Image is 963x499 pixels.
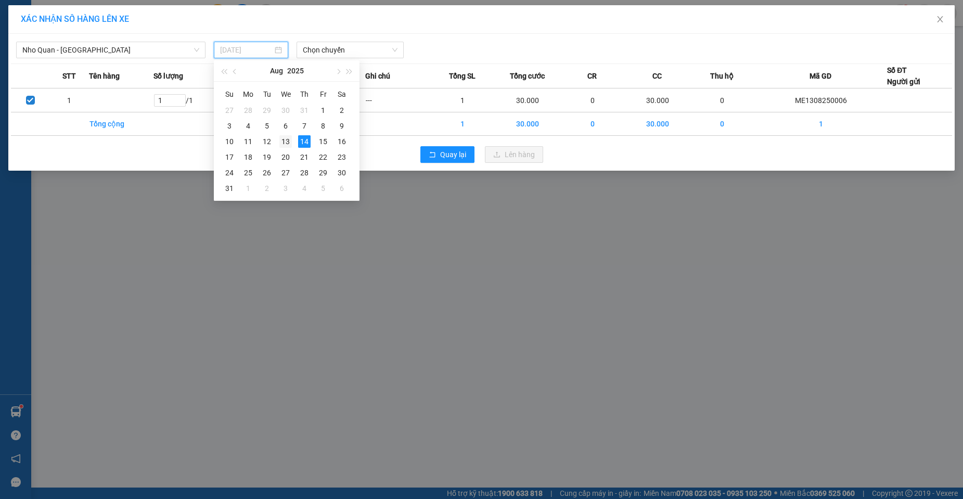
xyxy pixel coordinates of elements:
[279,167,292,179] div: 27
[223,104,236,117] div: 27
[258,165,276,181] td: 2025-08-26
[298,167,311,179] div: 28
[332,149,351,165] td: 2025-08-23
[430,112,495,136] td: 1
[287,60,304,81] button: 2025
[710,70,734,82] span: Thu hộ
[495,88,560,112] td: 30.000
[295,103,314,118] td: 2025-07-31
[220,118,239,134] td: 2025-08-03
[279,135,292,148] div: 13
[587,70,597,82] span: CR
[258,134,276,149] td: 2025-08-12
[336,135,348,148] div: 16
[295,181,314,196] td: 2025-09-04
[314,149,332,165] td: 2025-08-22
[261,167,273,179] div: 26
[279,182,292,195] div: 3
[936,15,944,23] span: close
[223,120,236,132] div: 3
[336,167,348,179] div: 30
[239,86,258,103] th: Mo
[276,181,295,196] td: 2025-09-03
[298,182,311,195] div: 4
[332,118,351,134] td: 2025-08-09
[58,39,236,52] li: Hotline: 19003086
[261,135,273,148] div: 12
[317,151,329,163] div: 22
[276,103,295,118] td: 2025-07-30
[242,182,254,195] div: 1
[242,120,254,132] div: 4
[223,167,236,179] div: 24
[84,12,209,25] b: Duy Khang Limousine
[317,182,329,195] div: 5
[223,151,236,163] div: 17
[336,104,348,117] div: 2
[276,86,295,103] th: We
[223,135,236,148] div: 10
[261,151,273,163] div: 19
[314,181,332,196] td: 2025-09-05
[690,88,755,112] td: 0
[258,103,276,118] td: 2025-07-29
[239,103,258,118] td: 2025-07-28
[336,151,348,163] div: 23
[113,75,181,98] h1: NQT1408250003
[242,104,254,117] div: 28
[298,104,311,117] div: 31
[239,165,258,181] td: 2025-08-25
[810,70,831,82] span: Mã GD
[332,181,351,196] td: 2025-09-06
[89,70,120,82] span: Tên hàng
[510,70,545,82] span: Tổng cước
[98,54,195,67] b: Gửi khách hàng
[50,88,89,112] td: 1
[449,70,476,82] span: Tổng SL
[21,14,129,24] span: XÁC NHẬN SỐ HÀNG LÊN XE
[298,120,311,132] div: 7
[298,151,311,163] div: 21
[625,112,690,136] td: 30.000
[220,149,239,165] td: 2025-08-17
[153,70,183,82] span: Số lượng
[239,118,258,134] td: 2025-08-04
[276,165,295,181] td: 2025-08-27
[295,165,314,181] td: 2025-08-28
[336,120,348,132] div: 9
[295,149,314,165] td: 2025-08-21
[317,135,329,148] div: 15
[258,86,276,103] th: Tu
[13,13,65,65] img: logo.jpg
[926,5,955,34] button: Close
[365,88,430,112] td: ---
[13,75,113,127] b: GỬI : VP [PERSON_NAME]
[317,167,329,179] div: 29
[314,134,332,149] td: 2025-08-15
[625,88,690,112] td: 30.000
[430,88,495,112] td: 1
[485,146,543,163] button: uploadLên hàng
[261,182,273,195] div: 2
[220,44,272,56] input: 14/08/2025
[279,104,292,117] div: 30
[314,118,332,134] td: 2025-08-08
[314,86,332,103] th: Fr
[239,181,258,196] td: 2025-09-01
[420,146,474,163] button: rollbackQuay lại
[22,42,199,58] span: Nho Quan - Hà Nội
[887,65,920,87] div: Số ĐT Người gửi
[690,112,755,136] td: 0
[336,182,348,195] div: 6
[295,86,314,103] th: Th
[220,165,239,181] td: 2025-08-24
[755,112,888,136] td: 1
[303,42,397,58] span: Chọn chuyến
[317,120,329,132] div: 8
[258,181,276,196] td: 2025-09-02
[332,134,351,149] td: 2025-08-16
[242,167,254,179] div: 25
[220,134,239,149] td: 2025-08-10
[279,151,292,163] div: 20
[239,149,258,165] td: 2025-08-18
